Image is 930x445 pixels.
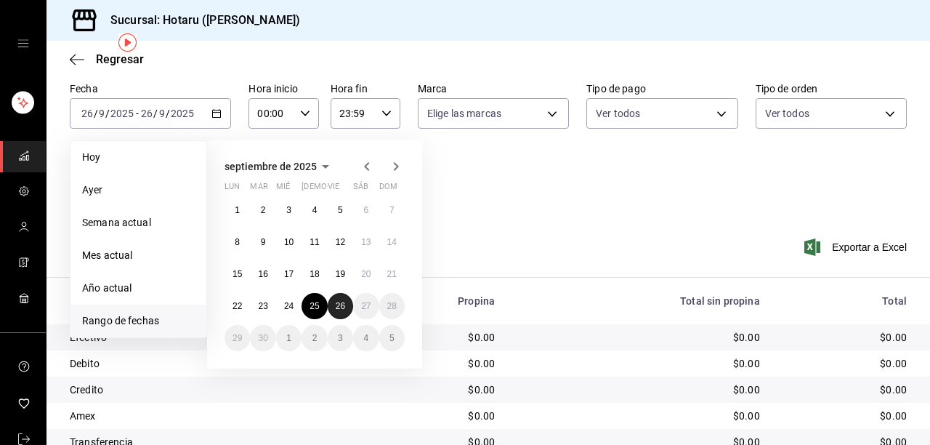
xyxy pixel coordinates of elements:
abbr: 20 de septiembre de 2025 [361,269,371,279]
abbr: 7 de septiembre de 2025 [389,205,395,215]
abbr: 2 de octubre de 2025 [312,333,318,343]
button: septiembre de 2025 [225,158,334,175]
button: Exportar a Excel [807,238,907,256]
span: Ayer [82,183,195,198]
button: 12 de septiembre de 2025 [328,229,353,255]
button: 2 de octubre de 2025 [302,325,327,351]
abbr: 9 de septiembre de 2025 [261,237,266,247]
label: Hora fin [331,84,400,94]
button: 22 de septiembre de 2025 [225,293,250,319]
button: Tooltip marker [118,33,137,52]
abbr: 3 de septiembre de 2025 [286,205,291,215]
abbr: 5 de octubre de 2025 [389,333,395,343]
div: Amex [70,409,339,423]
button: 24 de septiembre de 2025 [276,293,302,319]
abbr: 1 de octubre de 2025 [286,333,291,343]
span: - [136,108,139,119]
abbr: 30 de septiembre de 2025 [258,333,267,343]
div: $0.00 [783,356,907,371]
abbr: domingo [379,182,397,197]
abbr: 1 de septiembre de 2025 [235,205,240,215]
button: 23 de septiembre de 2025 [250,293,275,319]
button: 5 de octubre de 2025 [379,325,405,351]
span: Ver todos [765,106,809,121]
abbr: 14 de septiembre de 2025 [387,237,397,247]
button: 3 de octubre de 2025 [328,325,353,351]
abbr: 25 de septiembre de 2025 [310,301,319,311]
abbr: 26 de septiembre de 2025 [336,301,345,311]
button: 4 de octubre de 2025 [353,325,379,351]
button: Regresar [70,52,144,66]
span: / [94,108,98,119]
div: Total [783,295,907,307]
span: / [166,108,170,119]
span: Semana actual [82,215,195,230]
abbr: viernes [328,182,339,197]
label: Fecha [70,84,231,94]
span: Ver todos [596,106,640,121]
button: 28 de septiembre de 2025 [379,293,405,319]
abbr: 16 de septiembre de 2025 [258,269,267,279]
button: 13 de septiembre de 2025 [353,229,379,255]
button: 11 de septiembre de 2025 [302,229,327,255]
abbr: 12 de septiembre de 2025 [336,237,345,247]
div: $0.00 [518,356,760,371]
div: $0.00 [518,382,760,397]
button: 29 de septiembre de 2025 [225,325,250,351]
abbr: 3 de octubre de 2025 [338,333,343,343]
abbr: 22 de septiembre de 2025 [232,301,242,311]
button: 26 de septiembre de 2025 [328,293,353,319]
span: / [153,108,158,119]
span: septiembre de 2025 [225,161,317,172]
button: 20 de septiembre de 2025 [353,261,379,287]
button: 3 de septiembre de 2025 [276,197,302,223]
input: ---- [110,108,134,119]
button: 1 de septiembre de 2025 [225,197,250,223]
abbr: 2 de septiembre de 2025 [261,205,266,215]
label: Tipo de pago [586,84,737,94]
abbr: 21 de septiembre de 2025 [387,269,397,279]
div: $0.00 [518,409,760,423]
abbr: 10 de septiembre de 2025 [284,237,294,247]
abbr: 13 de septiembre de 2025 [361,237,371,247]
div: $0.00 [518,330,760,345]
span: / [105,108,110,119]
input: -- [158,108,166,119]
button: 25 de septiembre de 2025 [302,293,327,319]
abbr: 5 de septiembre de 2025 [338,205,343,215]
label: Hora inicio [248,84,318,94]
span: Rango de fechas [82,313,195,329]
h3: Sucursal: Hotaru ([PERSON_NAME]) [99,12,300,29]
div: $0.00 [783,409,907,423]
abbr: 23 de septiembre de 2025 [258,301,267,311]
div: Debito [70,356,339,371]
button: 1 de octubre de 2025 [276,325,302,351]
button: 19 de septiembre de 2025 [328,261,353,287]
abbr: 6 de septiembre de 2025 [363,205,368,215]
input: -- [98,108,105,119]
button: 5 de septiembre de 2025 [328,197,353,223]
button: open drawer [17,38,29,49]
input: ---- [170,108,195,119]
button: 17 de septiembre de 2025 [276,261,302,287]
abbr: 11 de septiembre de 2025 [310,237,319,247]
abbr: 29 de septiembre de 2025 [232,333,242,343]
abbr: 27 de septiembre de 2025 [361,301,371,311]
div: $0.00 [783,330,907,345]
button: 6 de septiembre de 2025 [353,197,379,223]
div: Credito [70,382,339,397]
div: $0.00 [363,382,495,397]
abbr: miércoles [276,182,290,197]
button: 8 de septiembre de 2025 [225,229,250,255]
span: Elige las marcas [427,106,501,121]
button: 18 de septiembre de 2025 [302,261,327,287]
span: Regresar [96,52,144,66]
abbr: 17 de septiembre de 2025 [284,269,294,279]
abbr: 4 de octubre de 2025 [363,333,368,343]
span: Año actual [82,281,195,296]
span: Hoy [82,150,195,165]
abbr: 4 de septiembre de 2025 [312,205,318,215]
div: $0.00 [363,409,495,423]
button: 27 de septiembre de 2025 [353,293,379,319]
label: Tipo de orden [756,84,907,94]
